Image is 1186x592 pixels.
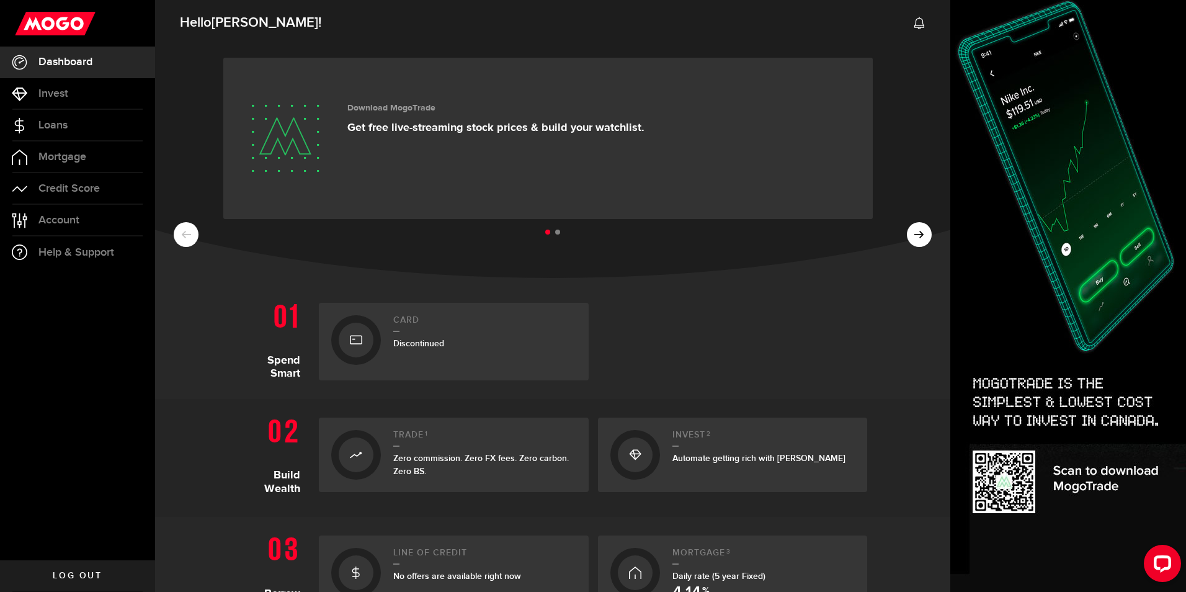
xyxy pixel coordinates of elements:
[319,418,589,492] a: Trade1Zero commission. Zero FX fees. Zero carbon. Zero BS.
[393,315,576,332] h2: Card
[707,430,711,437] sup: 2
[238,297,310,380] h1: Spend Smart
[223,58,873,219] a: Download MogoTrade Get free live-streaming stock prices & build your watchlist.
[38,120,68,131] span: Loans
[393,430,576,447] h2: Trade
[212,14,318,31] span: [PERSON_NAME]
[1134,540,1186,592] iframe: LiveChat chat widget
[393,548,576,565] h2: Line of credit
[672,548,855,565] h2: Mortgage
[393,453,569,477] span: Zero commission. Zero FX fees. Zero carbon. Zero BS.
[38,88,68,99] span: Invest
[38,56,92,68] span: Dashboard
[393,571,521,581] span: No offers are available right now
[672,430,855,447] h2: Invest
[238,411,310,498] h1: Build Wealth
[38,215,79,226] span: Account
[347,121,644,135] p: Get free live-streaming stock prices & build your watchlist.
[38,183,100,194] span: Credit Score
[672,453,845,464] span: Automate getting rich with [PERSON_NAME]
[53,572,102,580] span: Log out
[425,430,428,437] sup: 1
[393,338,444,349] span: Discontinued
[38,247,114,258] span: Help & Support
[672,571,765,581] span: Daily rate (5 year Fixed)
[598,418,868,492] a: Invest2Automate getting rich with [PERSON_NAME]
[180,10,321,36] span: Hello !
[319,303,589,380] a: CardDiscontinued
[347,103,644,114] h3: Download MogoTrade
[38,151,86,163] span: Mortgage
[726,548,731,555] sup: 3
